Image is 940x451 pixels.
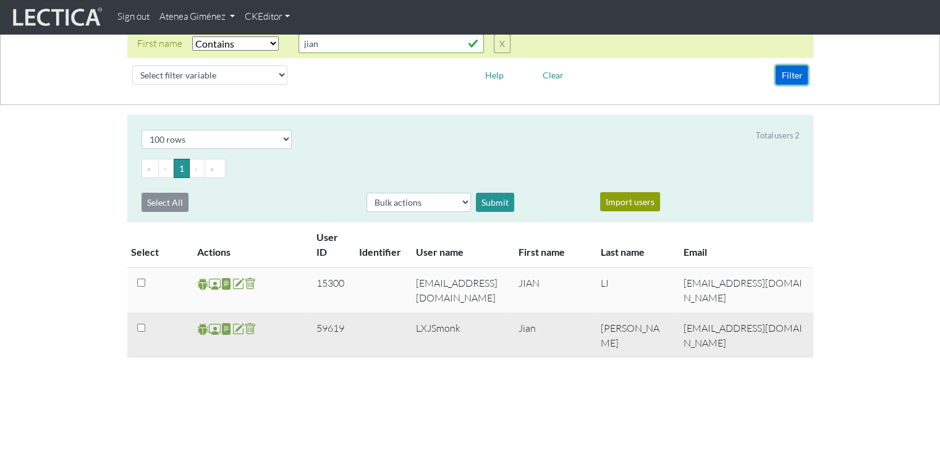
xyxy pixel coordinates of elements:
[309,313,352,358] td: 59619
[221,277,232,291] span: reports
[476,193,514,212] div: Submit
[142,193,188,212] button: Select All
[174,159,190,178] button: Go to page 1
[190,222,308,268] th: Actions
[244,277,256,291] span: delete
[480,67,509,79] a: Help
[511,268,593,313] td: JIAN
[676,222,813,268] th: Email
[494,34,510,53] button: X
[244,322,256,336] span: delete
[309,222,352,268] th: User ID
[756,130,799,141] div: Total users 2
[221,322,232,336] span: reports
[127,222,190,268] th: Select
[537,65,569,85] button: Clear
[676,313,813,358] td: [EMAIL_ADDRESS][DOMAIN_NAME]
[600,192,660,211] button: Import users
[409,222,512,268] th: User name
[511,222,593,268] th: First name
[155,5,240,29] a: Atenea Giménez
[593,222,675,268] th: Last name
[240,5,295,29] a: CKEditor
[309,268,352,313] td: 15300
[112,5,155,29] a: Sign out
[137,36,182,51] div: First name
[142,159,799,178] ul: Pagination
[209,277,221,291] span: Staff
[232,322,244,336] span: account update
[209,322,221,336] span: Staff
[480,65,509,85] button: Help
[511,313,593,358] td: Jian
[593,313,675,358] td: [PERSON_NAME]
[593,268,675,313] td: LI
[409,268,512,313] td: [EMAIL_ADDRESS][DOMAIN_NAME]
[776,65,808,85] button: Filter
[676,268,813,313] td: [EMAIL_ADDRESS][DOMAIN_NAME]
[232,277,244,291] span: account update
[10,6,103,29] img: lecticalive
[409,313,512,358] td: LXJSmonk
[352,222,409,268] th: Identifier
